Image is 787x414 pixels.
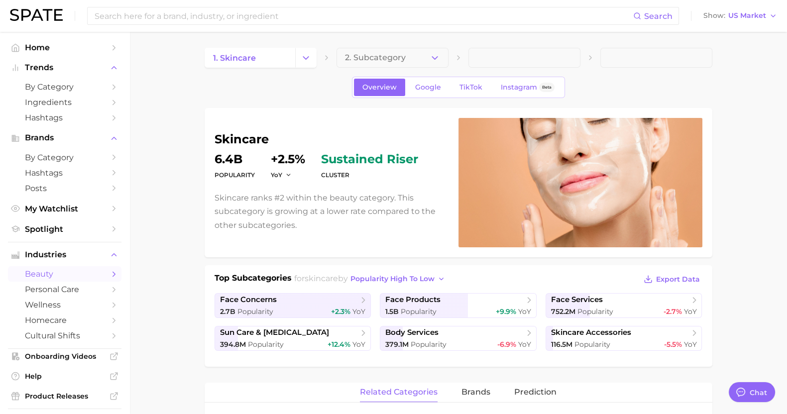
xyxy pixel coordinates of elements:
a: Home [8,40,121,55]
span: Beta [542,83,552,92]
button: popularity high to low [348,272,448,286]
button: ShowUS Market [701,9,780,22]
span: Brands [25,133,105,142]
span: Hashtags [25,168,105,178]
span: 116.5m [551,340,572,349]
a: homecare [8,312,121,328]
a: Spotlight [8,221,121,237]
p: Skincare ranks #2 within the beauty category. This subcategory is growing at a lower rate compare... [215,191,447,232]
a: face concerns2.7b Popularity+2.3% YoY [215,293,371,318]
a: Posts [8,181,121,196]
span: Popularity [574,340,610,349]
span: Instagram [501,83,537,92]
input: Search here for a brand, industry, or ingredient [94,7,633,24]
button: Change Category [295,48,317,68]
span: by Category [25,82,105,92]
span: Google [415,83,441,92]
span: Trends [25,63,105,72]
h1: Top Subcategories [215,272,292,287]
button: Industries [8,247,121,262]
span: +9.9% [496,307,516,316]
span: 379.1m [385,340,409,349]
span: Product Releases [25,392,105,401]
span: Search [644,11,673,21]
span: -2.7% [663,307,681,316]
span: 1.5b [385,307,399,316]
span: personal care [25,285,105,294]
span: for by [294,274,448,283]
a: Onboarding Videos [8,349,121,364]
span: YoY [518,307,531,316]
a: 1. skincare [205,48,295,68]
span: body services [385,328,439,337]
a: skincare accessories116.5m Popularity-5.5% YoY [546,326,702,351]
button: 2. Subcategory [337,48,449,68]
span: popularity high to low [350,275,435,283]
span: 2. Subcategory [345,53,406,62]
span: YoY [683,307,696,316]
button: YoY [271,171,292,179]
a: Google [407,79,450,96]
span: Posts [25,184,105,193]
span: +12.4% [328,340,350,349]
a: sun care & [MEDICAL_DATA]394.8m Popularity+12.4% YoY [215,326,371,351]
span: wellness [25,300,105,310]
a: face products1.5b Popularity+9.9% YoY [380,293,537,318]
a: wellness [8,297,121,312]
a: by Category [8,150,121,165]
span: Ingredients [25,98,105,107]
span: Popularity [248,340,284,349]
a: beauty [8,266,121,282]
span: brands [461,388,490,397]
a: by Category [8,79,121,95]
span: YoY [352,340,365,349]
dt: cluster [321,169,418,181]
span: face products [385,295,441,305]
span: Spotlight [25,224,105,234]
a: personal care [8,282,121,297]
span: 2.7b [220,307,235,316]
span: face concerns [220,295,277,305]
span: Home [25,43,105,52]
span: face services [551,295,603,305]
span: beauty [25,269,105,279]
span: My Watchlist [25,204,105,213]
span: 394.8m [220,340,246,349]
dd: 6.4b [215,153,255,165]
a: Ingredients [8,95,121,110]
span: TikTok [459,83,482,92]
a: Help [8,369,121,384]
span: sustained riser [321,153,418,165]
a: cultural shifts [8,328,121,343]
span: Popularity [577,307,613,316]
span: sun care & [MEDICAL_DATA] [220,328,329,337]
span: YoY [271,171,282,179]
button: Export Data [641,272,702,286]
span: Help [25,372,105,381]
a: Overview [354,79,405,96]
span: Show [703,13,725,18]
span: Popularity [411,340,447,349]
button: Brands [8,130,121,145]
span: Export Data [656,275,700,284]
span: by Category [25,153,105,162]
span: cultural shifts [25,331,105,340]
a: face services752.2m Popularity-2.7% YoY [546,293,702,318]
span: related categories [360,388,438,397]
a: InstagramBeta [492,79,563,96]
a: Product Releases [8,389,121,404]
span: Onboarding Videos [25,352,105,361]
dd: +2.5% [271,153,305,165]
button: Trends [8,60,121,75]
span: 752.2m [551,307,575,316]
span: Popularity [401,307,437,316]
img: SPATE [10,9,63,21]
a: Hashtags [8,165,121,181]
span: homecare [25,315,105,325]
a: My Watchlist [8,201,121,216]
a: body services379.1m Popularity-6.9% YoY [380,326,537,351]
span: skincare accessories [551,328,631,337]
span: +2.3% [331,307,350,316]
span: US Market [728,13,766,18]
span: Industries [25,250,105,259]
